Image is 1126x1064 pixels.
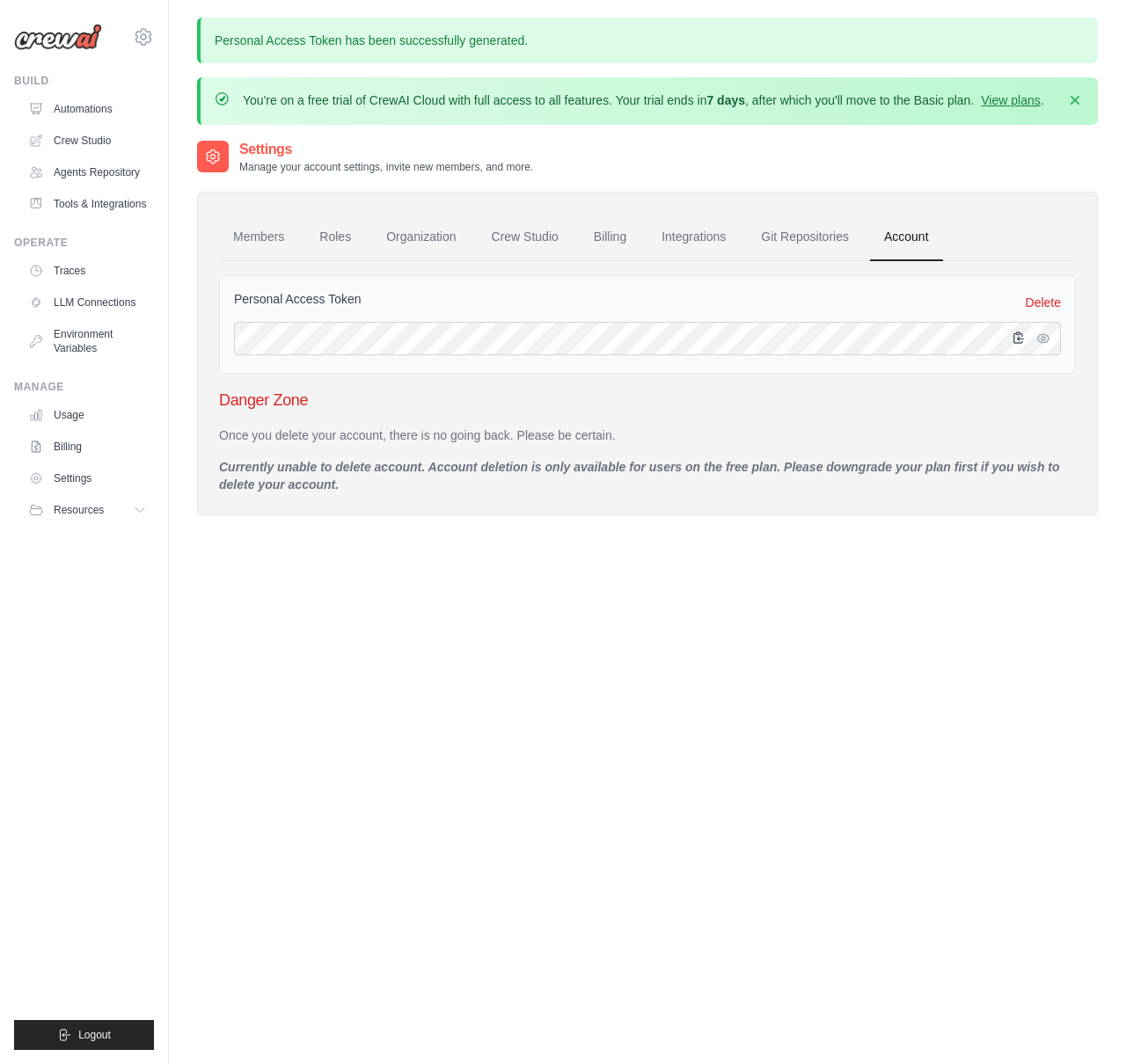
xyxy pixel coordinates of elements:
[219,388,1076,412] h3: Danger Zone
[14,1020,154,1050] button: Logout
[21,401,154,429] a: Usage
[647,214,740,261] a: Integrations
[239,160,533,174] p: Manage your account settings, invite new members, and more.
[1026,294,1061,311] a: Delete
[21,496,154,524] button: Resources
[21,257,154,285] a: Traces
[234,290,362,308] label: Personal Access Token
[21,190,154,218] a: Tools & Integrations
[21,288,154,317] a: LLM Connections
[243,91,1044,109] p: You're on a free trial of CrewAI Cloud with full access to all features. Your trial ends in , aft...
[870,214,943,261] a: Account
[21,433,154,461] a: Billing
[14,24,102,50] img: Logo
[78,1028,111,1042] span: Logout
[54,503,104,517] span: Resources
[14,74,154,88] div: Build
[197,18,1098,63] p: Personal Access Token has been successfully generated.
[21,320,154,362] a: Environment Variables
[14,380,154,394] div: Manage
[239,139,533,160] h2: Settings
[305,214,365,261] a: Roles
[580,214,640,261] a: Billing
[21,95,154,123] a: Automations
[21,464,154,492] a: Settings
[747,214,863,261] a: Git Repositories
[478,214,573,261] a: Crew Studio
[219,426,1076,444] p: Once you delete your account, there is no going back. Please be certain.
[706,93,745,107] strong: 7 days
[21,127,154,155] a: Crew Studio
[14,236,154,250] div: Operate
[372,214,470,261] a: Organization
[981,93,1040,107] a: View plans
[219,458,1076,493] p: Currently unable to delete account. Account deletion is only available for users on the free plan...
[219,214,298,261] a: Members
[21,158,154,186] a: Agents Repository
